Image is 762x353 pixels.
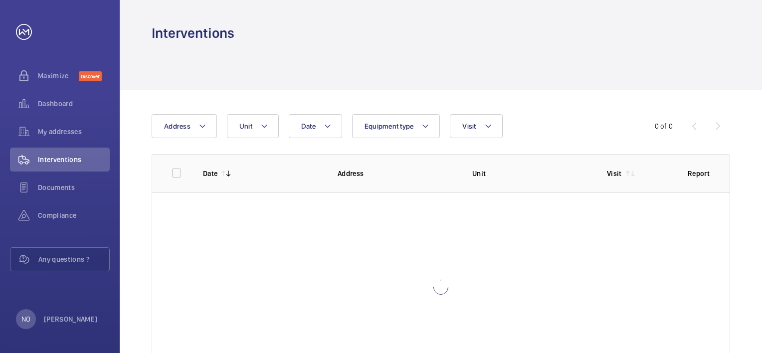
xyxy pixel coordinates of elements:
p: Unit [472,169,591,178]
h1: Interventions [152,24,234,42]
p: NO [21,314,30,324]
span: Visit [462,122,476,130]
span: Discover [79,71,102,81]
p: Date [203,169,217,178]
p: Report [688,169,710,178]
button: Visit [450,114,502,138]
p: Address [338,169,456,178]
span: My addresses [38,127,110,137]
span: Unit [239,122,252,130]
span: Any questions ? [38,254,109,264]
span: Date [301,122,316,130]
button: Unit [227,114,279,138]
span: Address [164,122,190,130]
span: Documents [38,182,110,192]
span: Compliance [38,210,110,220]
span: Equipment type [365,122,414,130]
button: Date [289,114,342,138]
span: Maximize [38,71,79,81]
p: Visit [607,169,622,178]
p: [PERSON_NAME] [44,314,98,324]
button: Equipment type [352,114,440,138]
span: Interventions [38,155,110,165]
div: 0 of 0 [655,121,673,131]
span: Dashboard [38,99,110,109]
button: Address [152,114,217,138]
